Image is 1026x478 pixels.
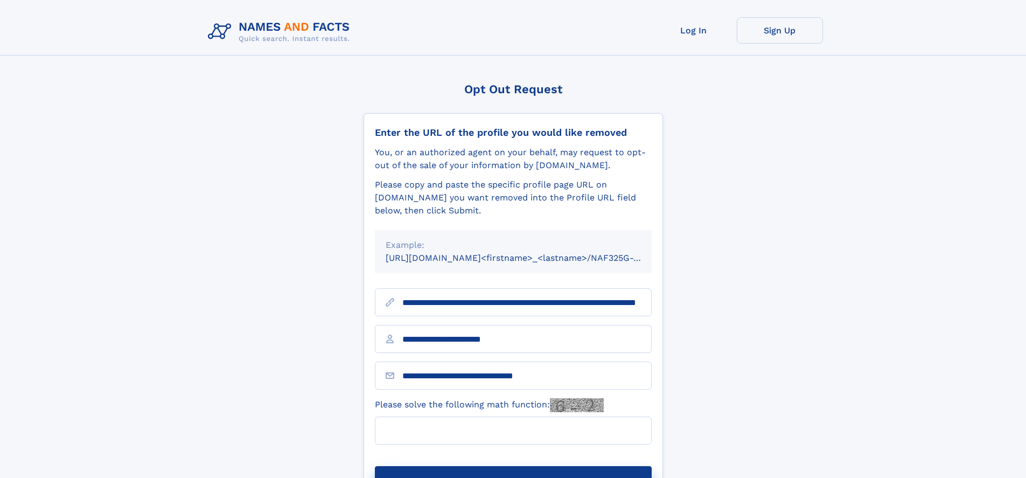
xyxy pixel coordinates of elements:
a: Sign Up [737,17,823,44]
label: Please solve the following math function: [375,398,604,412]
a: Log In [651,17,737,44]
div: Enter the URL of the profile you would like removed [375,127,652,138]
div: You, or an authorized agent on your behalf, may request to opt-out of the sale of your informatio... [375,146,652,172]
small: [URL][DOMAIN_NAME]<firstname>_<lastname>/NAF325G-xxxxxxxx [386,253,672,263]
div: Opt Out Request [364,82,663,96]
img: Logo Names and Facts [204,17,359,46]
div: Example: [386,239,641,252]
div: Please copy and paste the specific profile page URL on [DOMAIN_NAME] you want removed into the Pr... [375,178,652,217]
